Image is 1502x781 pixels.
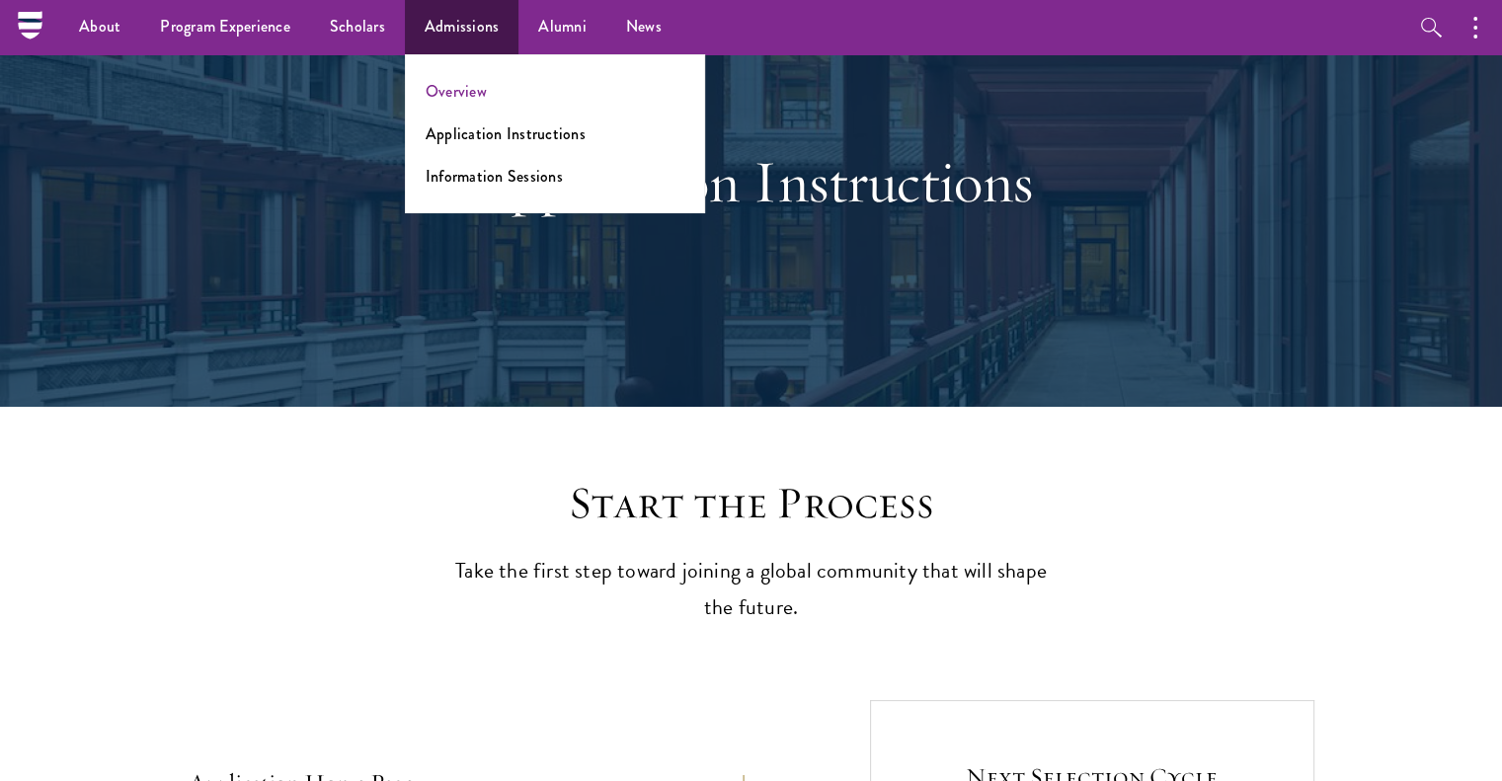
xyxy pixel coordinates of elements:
[426,122,586,145] a: Application Instructions
[445,553,1058,626] p: Take the first step toward joining a global community that will shape the future.
[411,146,1092,217] h1: Application Instructions
[445,476,1058,531] h2: Start the Process
[426,80,487,103] a: Overview
[426,165,563,188] a: Information Sessions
